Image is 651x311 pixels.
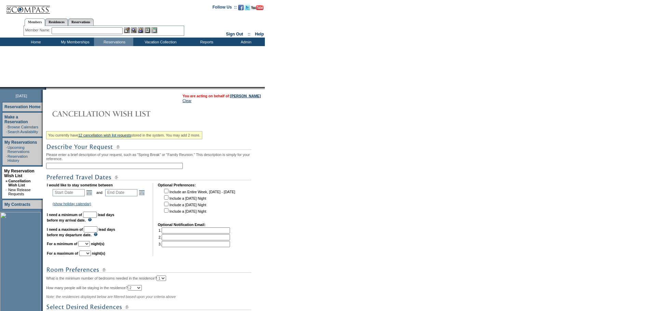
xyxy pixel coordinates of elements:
input: Date format: M/D/Y. Shortcut keys: [T] for Today. [UP] or [.] for Next Day. [DOWN] or [,] for Pre... [53,189,85,196]
span: :: [248,32,250,37]
td: 3. [159,241,230,247]
img: questionMark_lightBlue.gif [94,232,98,236]
b: I need a minimum of [47,213,82,217]
span: [DATE] [16,94,27,98]
img: subTtlRoomPreferences.gif [46,266,251,274]
b: Optional Notification Email: [158,223,206,227]
b: lead days before my arrival date. [47,213,114,222]
a: Reservations [68,18,94,26]
a: Clear [182,99,191,103]
img: promoShadowLeftCorner.gif [44,87,46,90]
b: I need a maximum of [47,227,83,231]
td: Reports [186,38,226,46]
a: Open the calendar popup. [138,189,146,196]
img: Cancellation Wish List [46,107,183,121]
b: lead days before my departure date. [47,227,115,237]
td: Reservations [94,38,133,46]
div: You currently have stored in the system. You may add 2 more. [46,131,202,139]
td: My Memberships [55,38,94,46]
img: Follow us on Twitter [245,5,250,10]
a: Members [25,18,45,26]
b: » [5,179,8,183]
a: (show holiday calendar) [53,202,91,206]
div: Member Name: [25,27,52,33]
a: Upcoming Reservations [8,145,29,154]
td: 2. [159,234,230,240]
b: Optional Preferences: [158,183,196,187]
a: My Contracts [4,202,30,207]
a: My Reservations [4,140,37,145]
img: Impersonate [138,27,144,33]
input: Date format: M/D/Y. Shortcut keys: [T] for Today. [UP] or [.] for Next Day. [DOWN] or [,] for Pre... [105,189,137,196]
b: night(s) [92,251,105,255]
a: [PERSON_NAME] [230,94,261,98]
a: Follow us on Twitter [245,7,250,11]
a: Browse Calendars [8,125,38,129]
img: Subscribe to our YouTube Channel [251,5,263,10]
img: Become our fan on Facebook [238,5,244,10]
td: · [6,154,7,162]
span: You are acting on behalf of: [182,94,261,98]
a: Open the calendar popup. [85,189,93,196]
a: Search Availability [8,130,38,134]
td: · [6,125,7,129]
img: b_calculator.gif [151,27,157,33]
td: Follow Us :: [213,4,237,12]
td: Vacation Collection [133,38,186,46]
a: New Release Requests [8,188,30,196]
a: Reservation Home [4,104,40,109]
a: Become our fan on Facebook [238,7,244,11]
a: Make a Reservation [4,115,28,124]
b: I would like to stay sometime between [47,183,113,187]
a: Cancellation Wish List [8,179,30,187]
img: b_edit.gif [124,27,130,33]
img: Reservations [145,27,150,33]
td: Home [15,38,55,46]
b: night(s) [91,242,104,246]
a: Reservation History [8,154,28,162]
a: My Reservation Wish List [4,169,35,178]
a: Help [255,32,264,37]
span: Note: the residences displayed below are filtered based upon your criteria above [46,295,176,299]
td: and [95,188,104,197]
a: Subscribe to our YouTube Channel [251,7,263,11]
td: · [5,188,8,196]
a: 12 cancellation wish list requests [78,133,131,137]
b: For a maximum of [47,251,78,255]
b: For a minimum of [47,242,77,246]
td: · [6,130,7,134]
td: · [6,145,7,154]
img: View [131,27,137,33]
a: Residences [45,18,68,26]
img: blank.gif [46,87,47,90]
img: questionMark_lightBlue.gif [88,218,92,222]
a: Sign Out [226,32,243,37]
td: Admin [226,38,265,46]
td: 1. [159,227,230,234]
td: Include an Entire Week, [DATE] - [DATE] Include a [DATE] Night Include a [DATE] Night Include a [... [163,188,235,218]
